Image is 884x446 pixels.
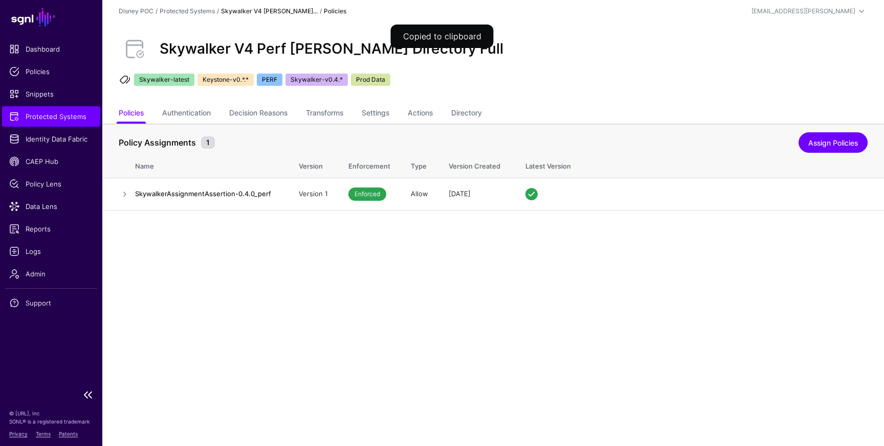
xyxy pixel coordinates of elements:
[116,136,198,149] span: Policy Assignments
[9,44,93,54] span: Dashboard
[197,74,254,86] span: Keystone-v0.*.*
[2,84,100,104] a: Snippets
[2,241,100,262] a: Logs
[2,219,100,239] a: Reports
[119,7,153,15] a: Disney POC
[391,25,494,48] div: Copied to clipboard
[162,104,211,124] a: Authentication
[289,178,338,210] td: Version 1
[2,196,100,217] a: Data Lens
[2,174,100,194] a: Policy Lens
[285,74,348,86] span: Skywalker-v0.4.*
[9,156,93,167] span: CAEP Hub
[134,74,194,86] span: Skywalker-latest
[451,104,482,124] a: Directory
[2,61,100,82] a: Policies
[2,151,100,172] a: CAEP Hub
[338,151,401,178] th: Enforcement
[160,7,215,15] a: Protected Systems
[135,151,289,178] th: Name
[9,224,93,234] span: Reports
[9,431,28,437] a: Privacy
[6,6,96,29] a: SGNL
[362,104,389,124] a: Settings
[799,132,868,153] a: Assign Policies
[289,151,338,178] th: Version
[201,136,215,149] small: 1
[9,111,93,122] span: Protected Systems
[2,264,100,284] a: Admin
[221,7,318,15] strong: Skywalker V4 [PERSON_NAME]...
[2,106,100,127] a: Protected Systems
[306,104,343,124] a: Transforms
[401,178,438,210] td: Allow
[9,409,93,417] p: © [URL], Inc
[215,7,221,16] div: /
[348,187,386,201] span: Enforced
[9,298,93,308] span: Support
[9,417,93,426] p: SGNL® is a registered trademark
[9,89,93,99] span: Snippets
[408,104,433,124] a: Actions
[59,431,78,437] a: Patents
[229,104,288,124] a: Decision Reasons
[135,189,278,198] h4: SkywalkerAssignmentAssertion-0.4.0_perf
[9,246,93,256] span: Logs
[752,7,855,16] div: [EMAIL_ADDRESS][PERSON_NAME]
[438,151,515,178] th: Version Created
[324,7,346,15] strong: Policies
[351,74,390,86] span: Prod Data
[160,40,503,58] h2: Skywalker V4 Perf [PERSON_NAME] Directory Full
[9,66,93,77] span: Policies
[9,179,93,189] span: Policy Lens
[9,201,93,212] span: Data Lens
[401,151,438,178] th: Type
[2,129,100,149] a: Identity Data Fabric
[515,151,884,178] th: Latest Version
[449,190,471,198] span: [DATE]
[36,431,51,437] a: Terms
[318,7,324,16] div: /
[119,104,144,124] a: Policies
[2,39,100,59] a: Dashboard
[9,269,93,279] span: Admin
[153,7,160,16] div: /
[257,74,282,86] span: PERF
[9,134,93,144] span: Identity Data Fabric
